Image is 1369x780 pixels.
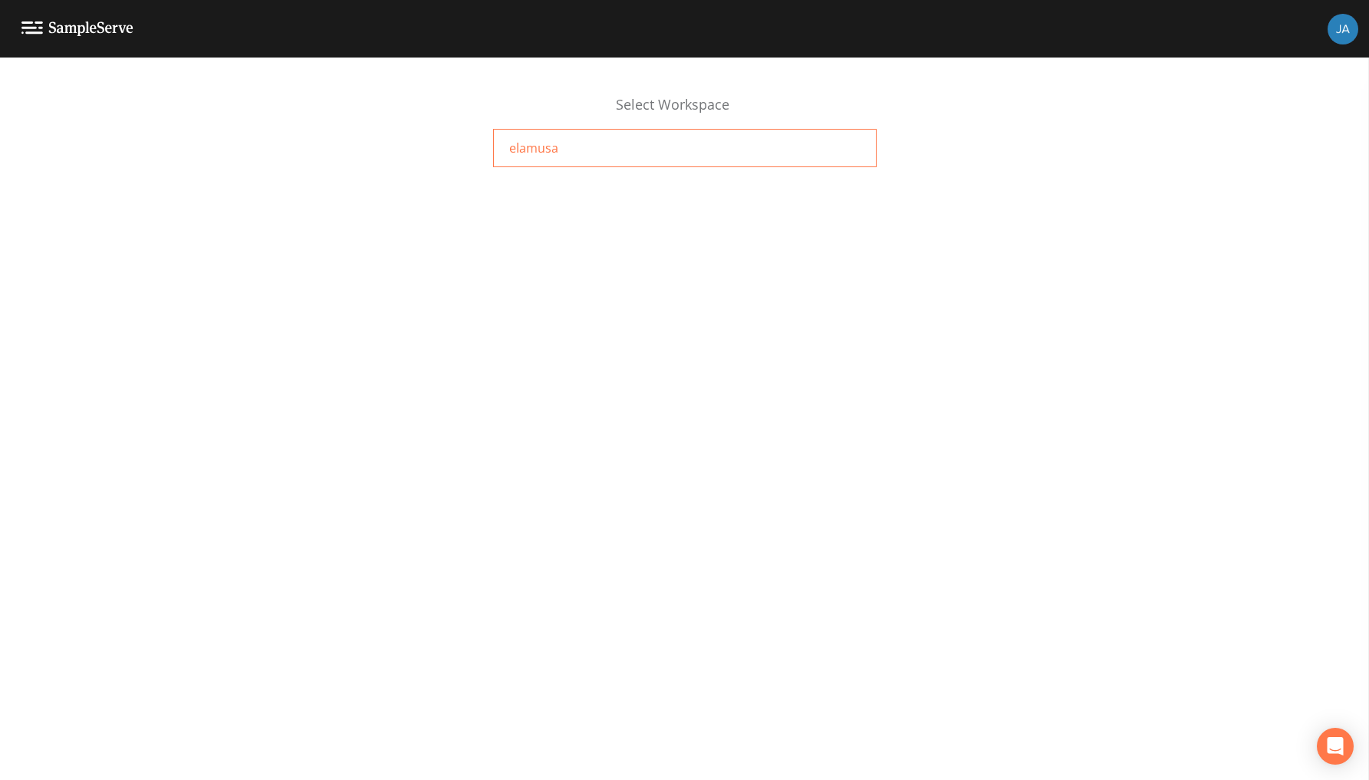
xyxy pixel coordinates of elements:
[1317,728,1354,765] div: Open Intercom Messenger
[509,139,558,157] span: elamusa
[493,129,877,167] a: elamusa
[493,94,877,129] div: Select Workspace
[21,21,133,36] img: logo
[1328,14,1358,44] img: 747fbe677637578f4da62891070ad3f4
